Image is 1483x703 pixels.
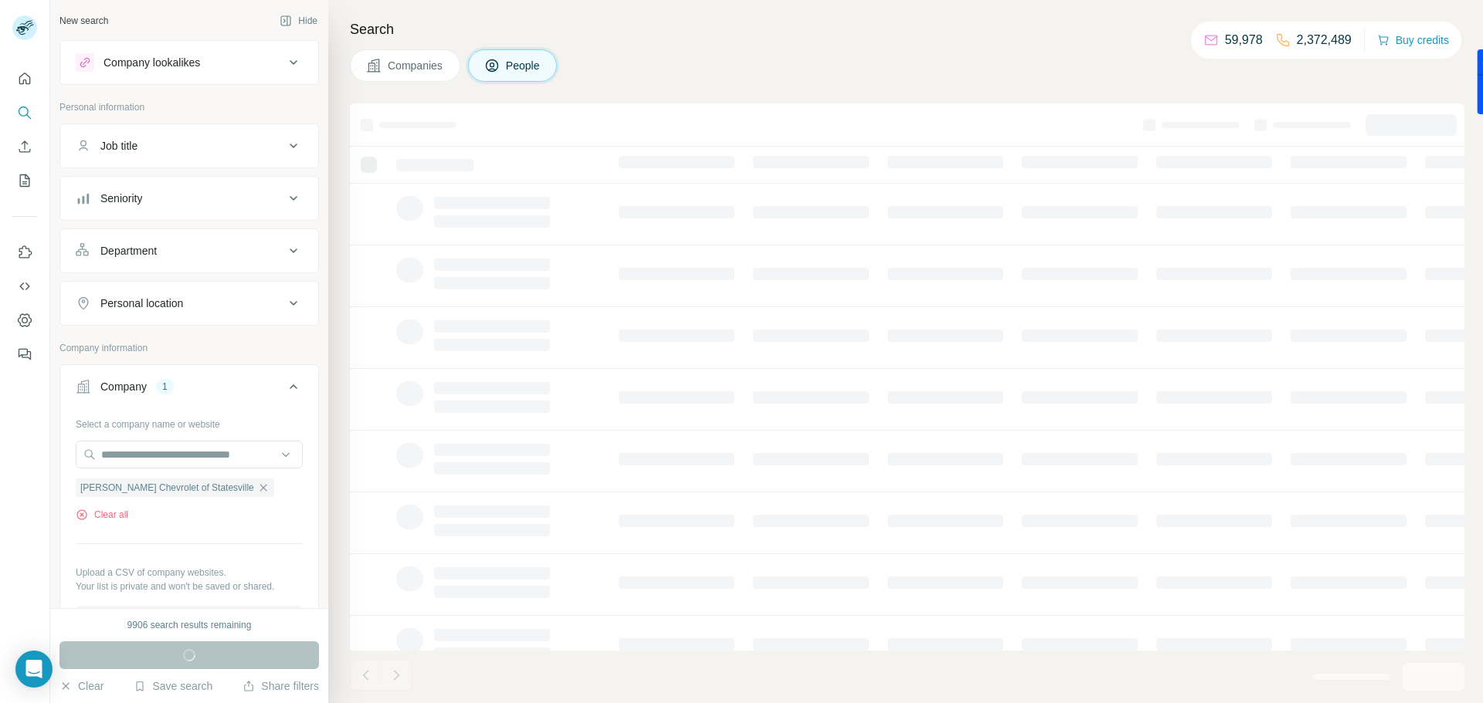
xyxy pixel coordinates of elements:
p: Personal information [59,100,319,114]
span: [PERSON_NAME] Chevrolet of Statesville [80,481,254,495]
p: Upload a CSV of company websites. [76,566,303,580]
button: Clear [59,678,104,694]
button: Company lookalikes [60,44,318,81]
p: Your list is private and won't be saved or shared. [76,580,303,593]
button: Company1 [60,368,318,411]
button: Seniority [60,180,318,217]
div: Job title [100,138,137,154]
div: Department [100,243,157,259]
button: Use Surfe on LinkedIn [12,238,37,266]
div: Personal location [100,296,183,311]
span: Companies [388,58,444,73]
button: Use Surfe API [12,272,37,300]
button: Save search [134,678,212,694]
button: My lists [12,167,37,194]
button: Enrich CSV [12,133,37,161]
button: Clear all [76,508,128,522]
button: Buy credits [1377,29,1449,51]
button: Hide [269,9,328,32]
button: Upload a list of companies [76,606,303,634]
div: Open Intercom Messenger [15,651,53,688]
span: People [506,58,541,73]
p: 2,372,489 [1297,31,1352,49]
p: Company information [59,341,319,355]
button: Personal location [60,285,318,322]
div: Select a company name or website [76,411,303,431]
button: Dashboard [12,306,37,334]
div: New search [59,14,108,28]
div: 9906 search results remaining [127,618,252,632]
div: 1 [156,380,174,394]
div: Company lookalikes [104,55,200,70]
button: Department [60,232,318,269]
button: Quick start [12,65,37,93]
button: Feedback [12,340,37,368]
h4: Search [350,19,1464,40]
div: Company [100,379,147,394]
button: Search [12,99,37,127]
p: 59,978 [1225,31,1263,49]
button: Share filters [243,678,319,694]
button: Job title [60,127,318,164]
div: Seniority [100,191,142,206]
